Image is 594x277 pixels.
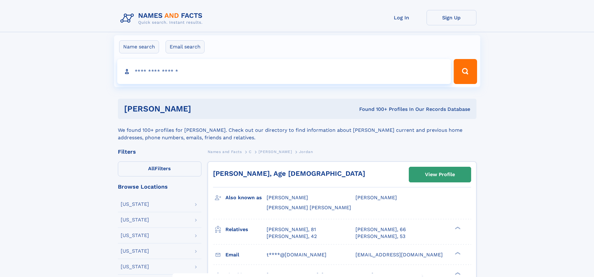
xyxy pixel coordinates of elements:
[121,233,149,238] div: [US_STATE]
[267,205,351,210] span: [PERSON_NAME] [PERSON_NAME]
[148,166,155,171] span: All
[225,224,267,235] h3: Relatives
[267,226,316,233] a: [PERSON_NAME], 81
[118,161,201,176] label: Filters
[355,233,405,240] a: [PERSON_NAME], 53
[355,252,443,258] span: [EMAIL_ADDRESS][DOMAIN_NAME]
[355,195,397,200] span: [PERSON_NAME]
[118,10,208,27] img: Logo Names and Facts
[118,119,476,141] div: We found 100+ profiles for [PERSON_NAME]. Check out our directory to find information about [PERS...
[267,233,317,240] a: [PERSON_NAME], 42
[377,10,427,25] a: Log In
[124,105,275,113] h1: [PERSON_NAME]
[208,148,242,156] a: Names and Facts
[425,167,455,182] div: View Profile
[453,226,461,230] div: ❯
[454,59,477,84] button: Search Button
[355,226,406,233] a: [PERSON_NAME], 66
[409,167,471,182] a: View Profile
[427,10,476,25] a: Sign Up
[249,150,252,154] span: C
[166,40,205,53] label: Email search
[453,271,461,275] div: ❯
[118,149,201,155] div: Filters
[118,184,201,190] div: Browse Locations
[249,148,252,156] a: C
[119,40,159,53] label: Name search
[121,264,149,269] div: [US_STATE]
[117,59,451,84] input: search input
[258,148,292,156] a: [PERSON_NAME]
[275,106,470,113] div: Found 100+ Profiles In Our Records Database
[225,192,267,203] h3: Also known as
[267,195,308,200] span: [PERSON_NAME]
[453,251,461,255] div: ❯
[225,250,267,260] h3: Email
[121,202,149,207] div: [US_STATE]
[299,150,313,154] span: Jordan
[258,150,292,154] span: [PERSON_NAME]
[121,249,149,254] div: [US_STATE]
[213,170,365,177] a: [PERSON_NAME], Age [DEMOGRAPHIC_DATA]
[121,217,149,222] div: [US_STATE]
